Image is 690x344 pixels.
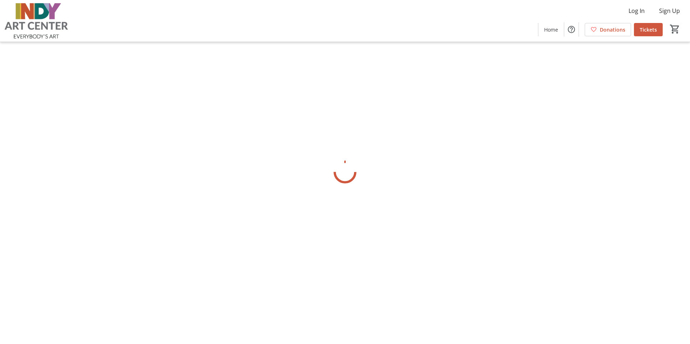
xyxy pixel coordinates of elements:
a: Donations [585,23,631,36]
button: Sign Up [653,5,686,17]
span: Log In [629,6,645,15]
button: Log In [623,5,650,17]
span: Home [544,26,558,33]
button: Cart [668,23,681,36]
img: Indy Art Center's Logo [4,3,68,39]
span: Sign Up [659,6,680,15]
span: Tickets [640,26,657,33]
a: Tickets [634,23,663,36]
span: Donations [600,26,625,33]
a: Home [538,23,564,36]
button: Help [564,22,579,37]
